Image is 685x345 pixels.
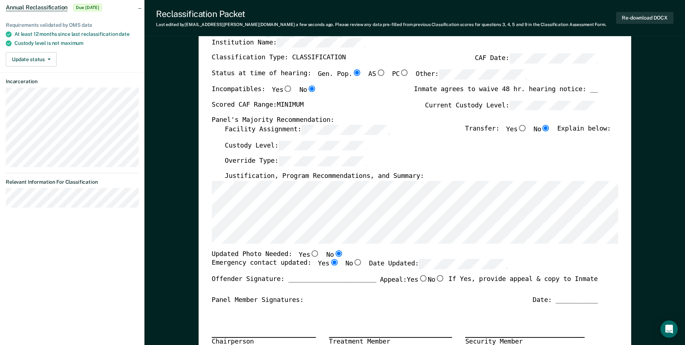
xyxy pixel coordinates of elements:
[212,116,598,125] div: Panel's Majority Recommendation:
[212,54,346,64] label: Classification Type: CLASSIFICATION
[212,296,304,305] div: Panel Member Signatures:
[301,125,390,135] input: Facility Assignment:
[310,250,320,256] input: Yes
[212,69,527,85] div: Status at time of hearing:
[439,69,527,80] input: Other:
[533,296,598,305] div: Date: ___________
[6,4,68,11] span: Annual Reclassification
[212,38,365,48] label: Institution Name:
[14,31,139,37] div: At least 12 months since last reclassification
[307,85,316,92] input: No
[14,40,139,46] div: Custody level is not
[475,54,598,64] label: CAF Date:
[212,259,507,275] div: Emergency contact updated:
[435,275,445,282] input: No
[61,40,83,46] span: maximum
[212,85,316,101] div: Incompatibles:
[318,259,339,269] label: Yes
[416,69,527,80] label: Other:
[296,22,333,27] span: a few seconds ago
[368,69,385,80] label: AS
[73,4,102,11] span: Due [DATE]
[6,179,139,185] dt: Relevant Information For Classification
[225,125,390,135] label: Facility Assignment:
[369,259,507,269] label: Date Updated:
[283,85,292,92] input: Yes
[278,141,367,151] input: Custody Level:
[616,12,673,24] button: Re-download DOCX
[533,125,550,135] label: No
[225,157,367,167] label: Override Type:
[6,78,139,85] dt: Incarceration
[277,38,365,48] input: Institution Name:
[272,85,293,95] label: Yes
[119,31,129,37] span: date
[6,52,57,67] button: Update status
[156,22,606,27] div: Last edited by [EMAIL_ADDRESS][PERSON_NAME][DOMAIN_NAME] . Please review any data pre-filled from...
[380,275,445,290] label: Appeal:
[506,125,527,135] label: Yes
[428,275,445,285] label: No
[334,250,343,256] input: No
[392,69,409,80] label: PC
[414,85,598,101] div: Inmate agrees to waive 48 hr. hearing notice: __
[299,85,316,95] label: No
[465,125,611,141] div: Transfer: Explain below:
[509,54,598,64] input: CAF Date:
[509,101,598,111] input: Current Custody Level:
[225,172,424,181] label: Justification, Program Recommendations, and Summary:
[299,250,320,259] label: Yes
[326,250,343,259] label: No
[425,101,598,111] label: Current Custody Level:
[400,69,409,76] input: PC
[418,275,428,282] input: Yes
[376,69,385,76] input: AS
[318,69,362,80] label: Gen. Pop.
[212,250,343,259] div: Updated Photo Needed:
[352,69,361,76] input: Gen. Pop.
[660,320,678,338] div: Open Intercom Messenger
[156,9,606,19] div: Reclassification Packet
[212,101,304,111] label: Scored CAF Range: MINIMUM
[345,259,362,269] label: No
[6,22,139,28] div: Requirements validated by OMS data
[407,275,428,285] label: Yes
[329,259,339,266] input: Yes
[225,141,367,151] label: Custody Level:
[278,157,367,167] input: Override Type:
[212,275,598,296] div: Offender Signature: _______________________ If Yes, provide appeal & copy to Inmate
[419,259,507,269] input: Date Updated:
[353,259,362,266] input: No
[517,125,527,131] input: Yes
[541,125,551,131] input: No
